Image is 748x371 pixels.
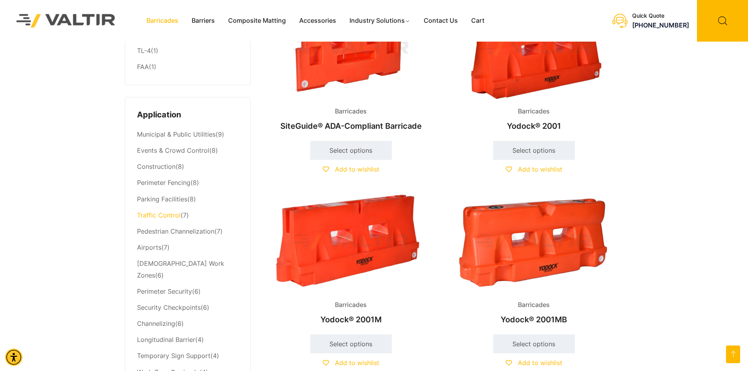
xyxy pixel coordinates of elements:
[137,143,238,159] li: (8)
[137,159,238,175] li: (8)
[137,211,181,219] a: Traffic Control
[266,311,436,328] h2: Yodock® 2001M
[493,141,575,160] a: Select options for “Yodock® 2001”
[137,223,238,239] li: (7)
[329,299,373,311] span: Barricades
[310,141,392,160] a: Select options for “SiteGuide® ADA-Compliant Barricade”
[5,349,22,366] div: Accessibility Menu
[137,352,210,360] a: Temporary Sign Support
[323,359,379,367] a: Add to wishlist
[137,260,224,279] a: [DEMOGRAPHIC_DATA] Work Zones
[417,15,465,27] a: Contact Us
[449,311,619,328] h2: Yodock® 2001MB
[137,127,238,143] li: (9)
[293,15,343,27] a: Accessories
[512,106,556,117] span: Barricades
[266,191,436,293] img: Barricades
[506,165,562,173] a: Add to wishlist
[632,21,689,29] a: call (888) 496-3625
[137,283,238,300] li: (6)
[449,117,619,135] h2: Yodock® 2001
[137,163,176,170] a: Construction
[137,191,238,207] li: (8)
[137,43,238,59] li: (1)
[137,109,238,121] h4: Application
[310,334,392,353] a: Select options for “Yodock® 2001M”
[221,15,293,27] a: Composite Matting
[137,146,209,154] a: Events & Crowd Control
[266,191,436,328] a: BarricadesYodock® 2001M
[512,299,556,311] span: Barricades
[137,130,216,138] a: Municipal & Public Utilities
[506,359,562,367] a: Add to wishlist
[137,256,238,283] li: (6)
[137,320,175,327] a: Channelizing
[185,15,221,27] a: Barriers
[6,4,126,38] img: Valtir Rentals
[518,359,562,367] span: Add to wishlist
[266,117,436,135] h2: SiteGuide® ADA-Compliant Barricade
[137,332,238,348] li: (4)
[137,207,238,223] li: (7)
[465,15,491,27] a: Cart
[137,63,149,71] a: FAA
[726,345,740,363] a: Open this option
[140,15,185,27] a: Barricades
[335,359,379,367] span: Add to wishlist
[137,300,238,316] li: (6)
[343,15,417,27] a: Industry Solutions
[335,165,379,173] span: Add to wishlist
[137,227,214,235] a: Pedestrian Channelization
[449,191,619,328] a: BarricadesYodock® 2001MB
[137,47,151,55] a: TL-4
[137,303,201,311] a: Security Checkpoints
[137,239,238,256] li: (7)
[137,348,238,364] li: (4)
[137,175,238,191] li: (8)
[137,316,238,332] li: (6)
[449,191,619,293] img: An orange plastic barrier with openings, designed for traffic control or safety purposes.
[518,165,562,173] span: Add to wishlist
[137,195,187,203] a: Parking Facilities
[329,106,373,117] span: Barricades
[323,165,379,173] a: Add to wishlist
[137,179,190,186] a: Perimeter Fencing
[632,13,689,19] div: Quick Quote
[493,334,575,353] a: Select options for “Yodock® 2001MB”
[137,287,192,295] a: Perimeter Security
[137,59,238,73] li: (1)
[137,336,195,344] a: Longitudinal Barrier
[137,243,161,251] a: Airports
